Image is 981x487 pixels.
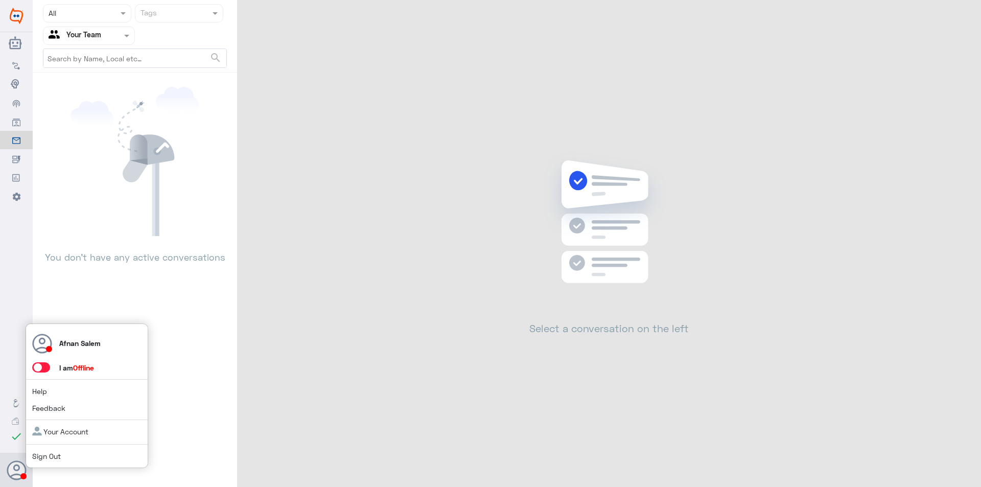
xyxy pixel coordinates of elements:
[10,8,23,24] img: Widebot Logo
[7,460,26,480] button: Avatar
[529,322,689,334] h2: Select a conversation on the left
[10,430,22,443] i: check
[32,404,65,412] a: Feedback
[43,236,227,264] p: You don’t have any active conversations
[43,49,226,67] input: Search by Name, Local etc…
[139,7,157,20] div: Tags
[73,363,94,372] span: Offline
[32,427,88,436] a: Your Account
[59,338,101,349] p: Afnan Salem
[209,50,222,66] button: search
[32,387,47,396] a: Help
[59,363,94,372] span: I am
[49,28,64,43] img: yourTeam.svg
[209,52,222,64] span: search
[32,452,61,460] a: Sign Out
